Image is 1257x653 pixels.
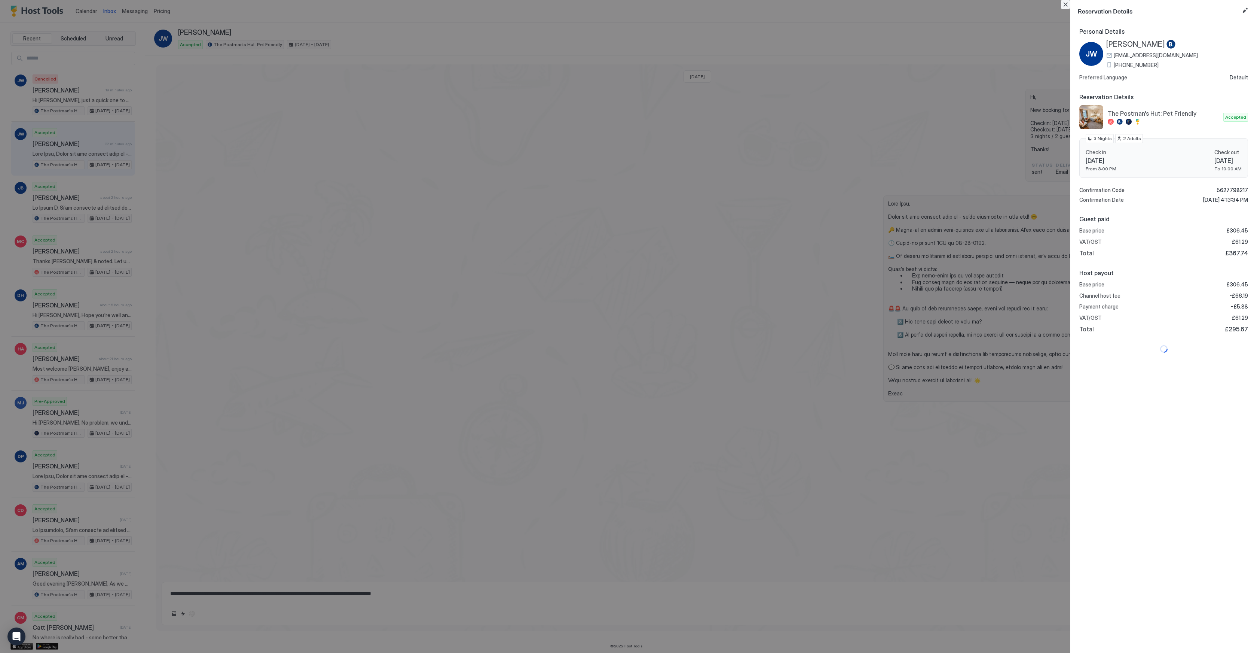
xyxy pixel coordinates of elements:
[1225,325,1248,333] span: £295.67
[1123,135,1141,142] span: 2 Adults
[1079,187,1125,194] span: Confirmation Code
[1108,110,1220,117] span: The Postman's Hut: Pet Friendly
[1078,6,1239,15] span: Reservation Details
[1079,281,1104,288] span: Base price
[1086,157,1116,164] span: [DATE]
[1079,74,1127,81] span: Preferred Language
[1079,303,1119,310] span: Payment charge
[1114,62,1159,69] span: [PHONE_NUMBER]
[1106,40,1165,49] span: [PERSON_NAME]
[1231,303,1248,310] span: -£5.88
[1225,114,1246,121] span: Accepted
[1214,166,1242,171] span: To 10:00 AM
[1241,6,1250,15] button: Edit reservation
[1203,197,1248,203] span: [DATE] 4:13:34 PM
[1086,149,1116,156] span: Check in
[1079,239,1102,245] span: VAT/GST
[1114,52,1198,59] span: [EMAIL_ADDRESS][DOMAIN_NAME]
[1226,227,1248,234] span: £306.45
[1225,249,1248,257] span: £367.74
[1079,249,1094,257] span: Total
[1079,315,1102,321] span: VAT/GST
[1079,93,1248,101] span: Reservation Details
[1078,345,1250,353] div: loading
[1079,28,1248,35] span: Personal Details
[1232,239,1248,245] span: £61.29
[1230,74,1248,81] span: Default
[1079,105,1103,129] div: listing image
[1086,166,1116,171] span: From 3:00 PM
[1079,215,1248,223] span: Guest paid
[1226,281,1248,288] span: £306.45
[1232,315,1248,321] span: £61.29
[7,628,25,646] div: Open Intercom Messenger
[1079,227,1104,234] span: Base price
[1217,187,1248,194] span: 5627798217
[1079,292,1120,299] span: Channel host fee
[1229,292,1248,299] span: -£66.19
[1079,197,1124,203] span: Confirmation Date
[1079,325,1094,333] span: Total
[1214,149,1242,156] span: Check out
[1079,269,1248,277] span: Host payout
[1214,157,1242,164] span: [DATE]
[1086,48,1097,60] span: JW
[1094,135,1112,142] span: 3 Nights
